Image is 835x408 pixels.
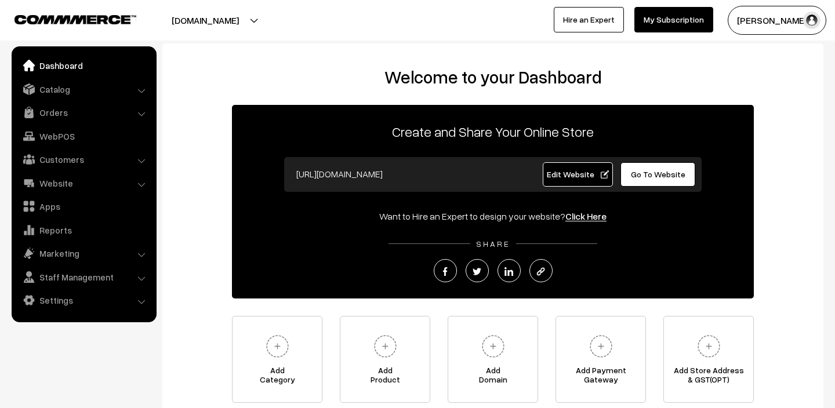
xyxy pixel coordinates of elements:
span: SHARE [470,239,516,249]
span: Go To Website [631,169,685,179]
a: AddDomain [448,316,538,403]
a: WebPOS [14,126,153,147]
a: Settings [14,290,153,311]
p: Create and Share Your Online Store [232,121,754,142]
a: Go To Website [620,162,695,187]
a: COMMMERCE [14,12,116,25]
a: Marketing [14,243,153,264]
span: Add Domain [448,366,538,389]
div: Want to Hire an Expert to design your website? [232,209,754,223]
a: AddCategory [232,316,322,403]
a: Website [14,173,153,194]
a: Edit Website [543,162,613,187]
a: Add PaymentGateway [556,316,646,403]
a: Customers [14,149,153,170]
a: My Subscription [634,7,713,32]
a: Staff Management [14,267,153,287]
span: Add Category [233,366,322,389]
img: plus.svg [262,330,293,362]
img: COMMMERCE [14,15,136,24]
span: Add Payment Gateway [556,366,645,389]
a: Click Here [565,210,607,222]
a: Dashboard [14,55,153,76]
img: plus.svg [369,330,401,362]
span: Add Product [340,366,430,389]
img: plus.svg [477,330,509,362]
img: plus.svg [585,330,617,362]
span: Edit Website [547,169,609,179]
button: [PERSON_NAME] [728,6,826,35]
img: plus.svg [693,330,725,362]
h2: Welcome to your Dashboard [174,67,812,88]
img: user [803,12,821,29]
button: [DOMAIN_NAME] [131,6,279,35]
a: Orders [14,102,153,123]
a: Catalog [14,79,153,100]
a: Apps [14,196,153,217]
a: Reports [14,220,153,241]
a: AddProduct [340,316,430,403]
a: Hire an Expert [554,7,624,32]
a: Add Store Address& GST(OPT) [663,316,754,403]
span: Add Store Address & GST(OPT) [664,366,753,389]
